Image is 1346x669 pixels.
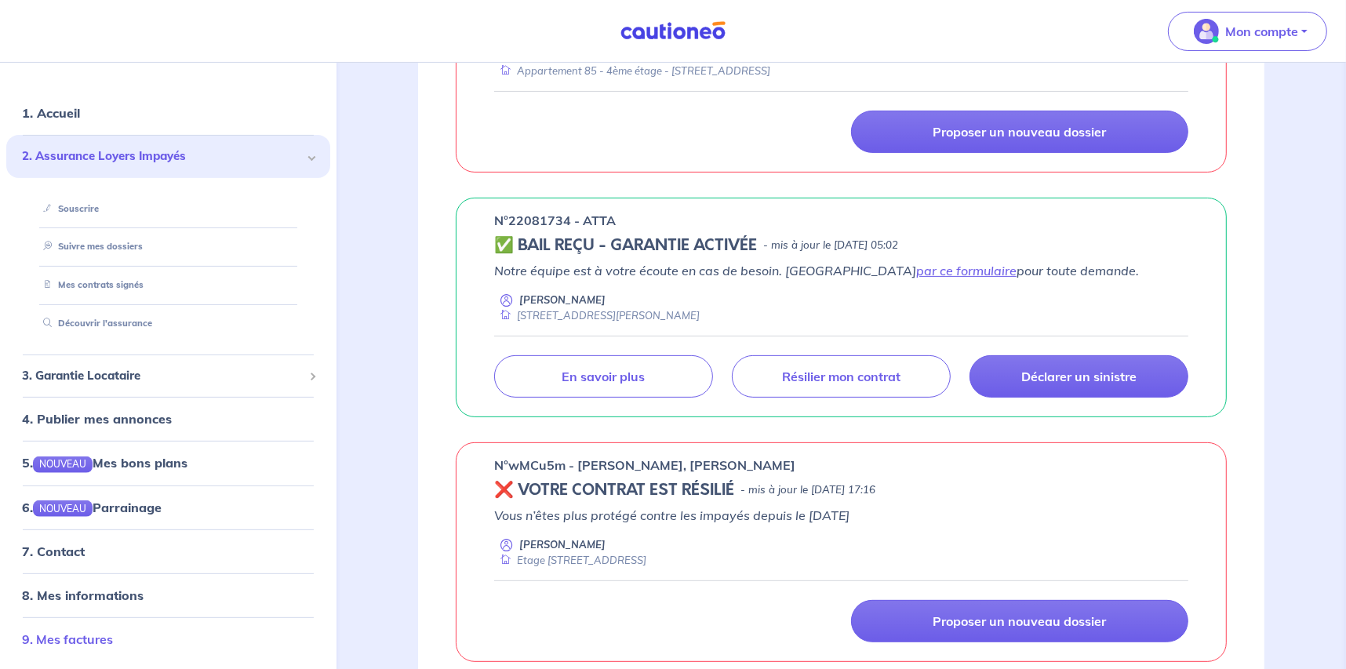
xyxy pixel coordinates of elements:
h5: ❌ VOTRE CONTRAT EST RÉSILIÉ [494,481,734,500]
p: - mis à jour le [DATE] 17:16 [740,482,875,498]
p: En savoir plus [562,369,646,384]
p: Proposer un nouveau dossier [933,124,1106,140]
p: - mis à jour le [DATE] 05:02 [763,238,898,253]
a: Suivre mes dossiers [37,242,143,253]
a: En savoir plus [494,355,713,398]
img: Cautioneo [614,21,732,41]
p: Vous n’êtes plus protégé contre les impayés depuis le [DATE] [494,506,1188,525]
a: Proposer un nouveau dossier [851,600,1189,642]
h5: ✅ BAIL REÇU - GARANTIE ACTIVÉE [494,236,757,255]
div: Suivre mes dossiers [25,235,311,260]
p: Notre équipe est à votre écoute en cas de besoin. [GEOGRAPHIC_DATA] pour toute demande. [494,261,1188,280]
div: Découvrir l'assurance [25,311,311,336]
div: state: CONTRACT-VALIDATED, Context: ,MAYBE-CERTIFICATE,,LESSOR-DOCUMENTS,IS-ODEALIM [494,236,1188,255]
a: 7. Contact [22,544,85,559]
p: Résilier mon contrat [782,369,900,384]
div: 6.NOUVEAUParrainage [6,492,330,523]
p: n°22081734 - ATTA [494,211,616,230]
a: 5.NOUVEAUMes bons plans [22,456,187,471]
button: illu_account_valid_menu.svgMon compte [1168,12,1327,51]
a: 6.NOUVEAUParrainage [22,500,162,515]
a: 9. Mes factures [22,631,113,647]
a: 8. Mes informations [22,587,144,603]
a: par ce formulaire [916,263,1017,278]
div: 4. Publier mes annonces [6,404,330,435]
div: state: REVOKED, Context: NEW,MAYBE-CERTIFICATE,RELATIONSHIP,RENTER-DOCUMENTS [494,481,1188,500]
a: Résilier mon contrat [732,355,951,398]
a: Souscrire [37,203,99,214]
a: 4. Publier mes annonces [22,412,172,427]
div: Mes contrats signés [25,273,311,299]
p: Mon compte [1225,22,1298,41]
a: Mes contrats signés [37,280,144,291]
div: [STREET_ADDRESS][PERSON_NAME] [494,308,700,323]
div: 3. Garantie Locataire [6,361,330,391]
a: 1. Accueil [22,105,80,121]
p: Déclarer un sinistre [1021,369,1137,384]
img: illu_account_valid_menu.svg [1194,19,1219,44]
div: Etage [STREET_ADDRESS] [494,553,646,568]
p: n°wMCu5m - [PERSON_NAME], [PERSON_NAME] [494,456,795,474]
span: 3. Garantie Locataire [22,367,303,385]
div: Souscrire [25,196,311,222]
a: Proposer un nouveau dossier [851,111,1189,153]
span: 2. Assurance Loyers Impayés [22,147,303,165]
div: 5.NOUVEAUMes bons plans [6,448,330,479]
a: Déclarer un sinistre [969,355,1188,398]
p: Proposer un nouveau dossier [933,613,1106,629]
p: [PERSON_NAME] [519,293,606,307]
a: Découvrir l'assurance [37,318,152,329]
div: 9. Mes factures [6,624,330,655]
div: 7. Contact [6,536,330,567]
div: Appartement 85 - 4ème étage - [STREET_ADDRESS] [494,64,770,78]
div: 2. Assurance Loyers Impayés [6,135,330,178]
p: [PERSON_NAME] [519,537,606,552]
div: 1. Accueil [6,97,330,129]
div: 8. Mes informations [6,580,330,611]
